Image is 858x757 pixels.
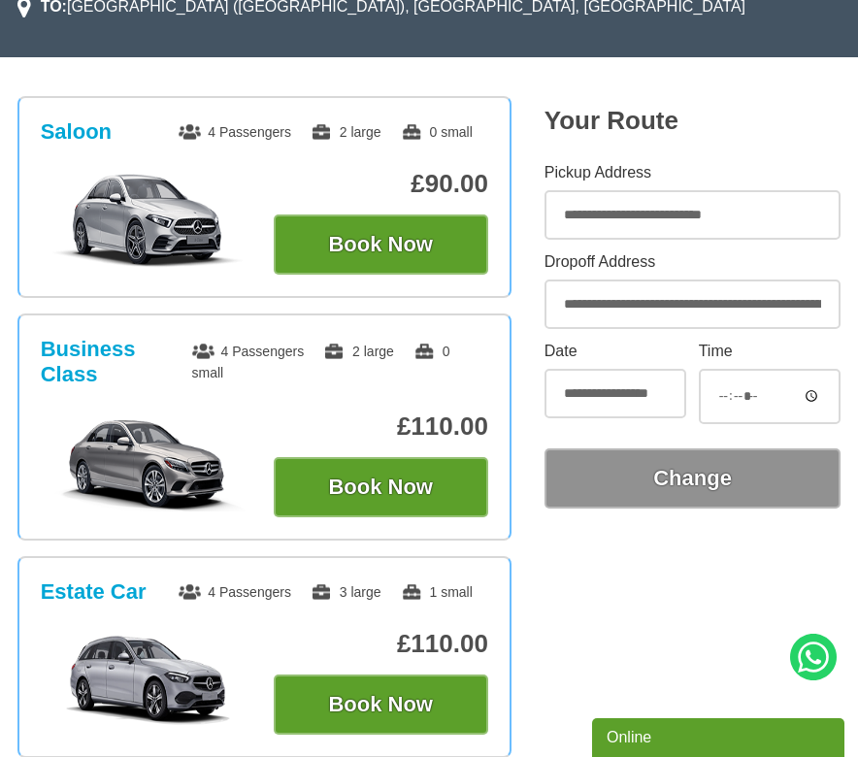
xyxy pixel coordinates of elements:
[311,124,381,140] span: 2 large
[274,214,488,275] button: Book Now
[41,337,192,387] h3: Business Class
[544,106,841,136] h2: Your Route
[323,344,394,359] span: 2 large
[274,457,488,517] button: Book Now
[41,119,112,145] h3: Saloon
[41,414,255,511] img: Business Class
[699,344,841,359] label: Time
[192,344,305,359] span: 4 Passengers
[544,448,841,509] button: Change
[179,124,291,140] span: 4 Passengers
[544,344,687,359] label: Date
[41,632,255,729] img: Estate Car
[274,411,488,442] p: £110.00
[311,584,381,600] span: 3 large
[179,584,291,600] span: 4 Passengers
[401,584,473,600] span: 1 small
[274,169,488,199] p: £90.00
[41,579,147,605] h3: Estate Car
[401,124,473,140] span: 0 small
[192,344,450,380] span: 0 small
[592,714,848,757] iframe: chat widget
[41,172,255,269] img: Saloon
[544,254,841,270] label: Dropoff Address
[274,629,488,659] p: £110.00
[274,675,488,735] button: Book Now
[544,165,841,181] label: Pickup Address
